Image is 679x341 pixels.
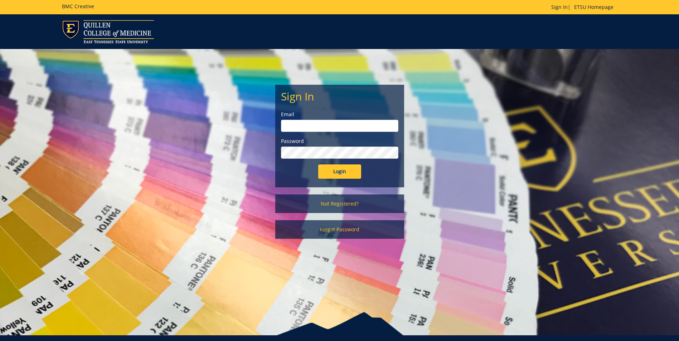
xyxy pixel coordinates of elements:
[551,4,568,10] a: Sign In
[551,4,617,11] p: |
[281,111,398,118] label: Email
[62,20,154,43] img: ETSU logo
[571,4,617,10] a: ETSU Homepage
[281,90,398,102] h2: Sign In
[275,220,404,239] a: Forgot Password
[281,138,398,145] label: Password
[275,194,404,213] a: Not Registered?
[318,164,361,179] input: Login
[62,4,94,9] h5: BMC Creative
